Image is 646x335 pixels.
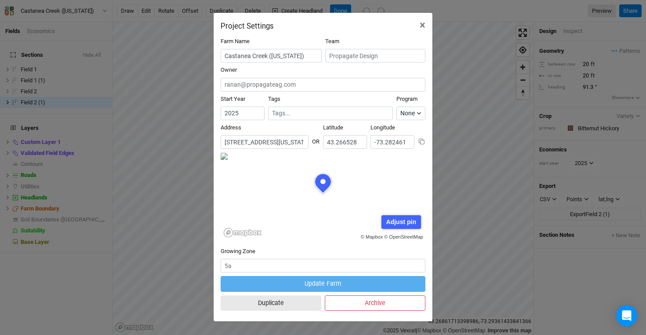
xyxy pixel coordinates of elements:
[396,107,425,120] button: None
[420,19,425,31] span: ×
[361,234,383,239] a: © Mapbox
[221,95,245,103] label: Start Year
[221,78,425,92] input: ranan@propagateag.com
[396,95,417,103] label: Program
[370,135,414,149] input: Longitude
[221,135,308,149] input: Address (123 James St...)
[221,49,322,63] input: Project/Farm Name
[221,247,255,255] label: Growing Zone
[400,109,415,118] div: None
[312,131,319,146] div: OR
[616,305,637,326] div: Open Intercom Messenger
[272,109,389,118] input: Tags...
[221,107,265,120] input: Start Year
[221,295,321,311] button: Duplicate
[221,124,241,132] label: Address
[413,13,432,37] button: Close
[323,124,343,132] label: Latitude
[325,295,425,311] button: Archive
[384,234,423,239] a: © OpenStreetMap
[268,95,280,103] label: Tags
[325,37,339,45] label: Team
[223,228,262,238] a: Mapbox logo
[381,215,421,229] div: Adjust pin
[221,276,425,291] button: Update Farm
[221,37,250,45] label: Farm Name
[221,66,237,74] label: Owner
[323,135,367,149] input: Latitude
[325,49,425,63] input: Propagate Design
[221,22,274,30] h2: Project Settings
[418,138,425,145] button: Copy
[370,124,395,132] label: Longitude
[221,259,425,272] input: 5a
